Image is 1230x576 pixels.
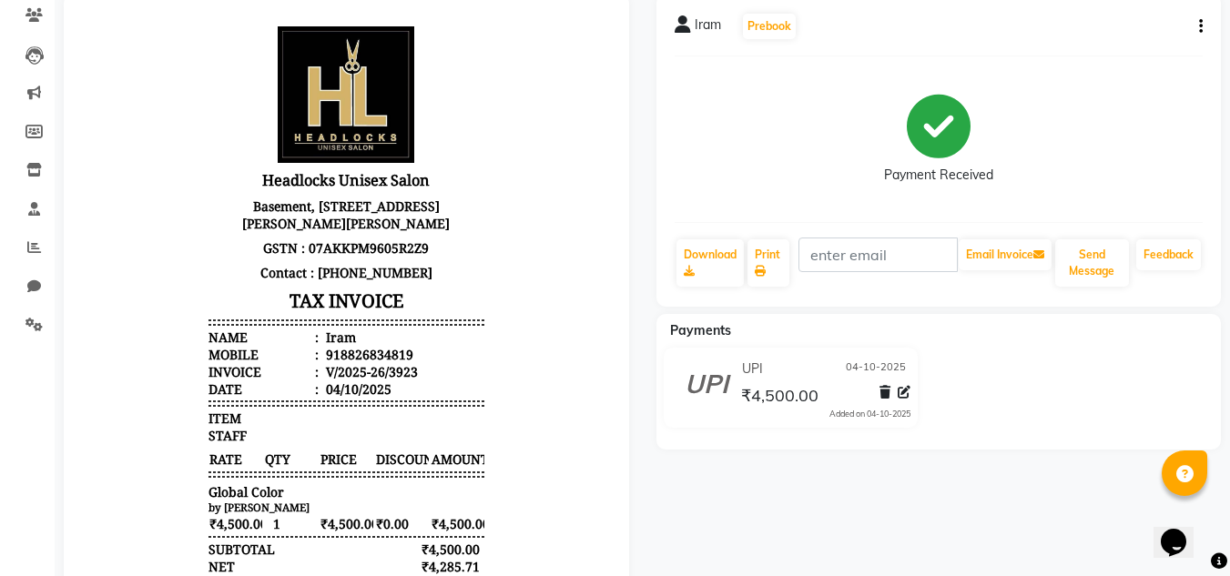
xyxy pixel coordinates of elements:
[743,14,796,39] button: Prebook
[747,239,789,287] a: Print
[127,546,153,563] div: NET
[127,182,402,224] p: Basement, [STREET_ADDRESS][PERSON_NAME][PERSON_NAME]
[293,438,347,457] span: DISCOUNT
[127,273,402,305] h3: TAX INVOICE
[238,502,291,521] span: ₹4,500.00
[127,369,237,386] div: Date
[127,224,402,248] p: GSTN : 07AKKPM9605R2Z9
[238,438,291,457] span: PRICE
[127,489,228,502] small: by [PERSON_NAME]
[127,334,237,351] div: Mobile
[335,529,402,546] div: ₹4,500.00
[196,15,332,151] img: file_1724830740439.jpeg
[240,317,274,334] div: Iram
[1154,503,1212,558] iframe: chat widget
[829,408,910,420] div: Added on 04-10-2025
[233,317,237,334] span: :
[127,502,180,521] span: ₹4,500.00
[349,502,402,521] span: ₹4,500.00
[127,155,402,182] h3: Headlocks Unisex Salon
[182,438,236,457] span: QTY
[335,546,402,563] div: ₹4,285.71
[884,166,993,185] div: Payment Received
[127,471,202,489] span: Global Color
[240,334,331,351] div: 918826834819
[695,15,721,41] span: Iram
[1136,239,1201,270] a: Feedback
[127,438,180,457] span: RATE
[846,359,906,379] span: 04-10-2025
[240,369,310,386] div: 04/10/2025
[798,237,958,272] input: enter email
[293,502,347,521] span: ₹0.00
[741,385,818,410] span: ₹4,500.00
[127,398,159,415] span: ITEM
[959,239,1052,270] button: Email Invoice
[127,248,402,273] p: Contact : [PHONE_NUMBER]
[127,415,165,432] span: STAFF
[127,351,237,369] div: Invoice
[233,334,237,351] span: :
[233,369,237,386] span: :
[1055,239,1129,287] button: Send Message
[127,529,193,546] div: SUBTOTAL
[127,317,237,334] div: Name
[233,351,237,369] span: :
[182,502,236,521] span: 1
[676,239,744,287] a: Download
[670,322,731,339] span: Payments
[742,359,763,379] span: UPI
[240,351,336,369] div: V/2025-26/3923
[349,438,402,457] span: AMOUNT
